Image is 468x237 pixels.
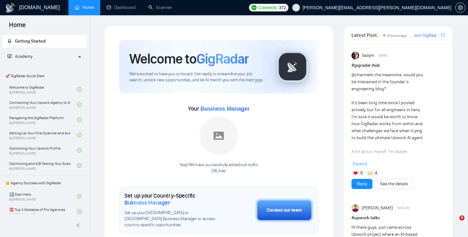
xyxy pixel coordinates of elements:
span: 372 [279,4,286,11]
img: ❤️ [353,171,358,175]
span: 8 hours ago [387,33,407,38]
a: Navigating the GigRadar PlatformBy[PERSON_NAME] [9,113,77,127]
span: Home [4,20,31,34]
img: upwork-logo.png [252,5,257,10]
a: Optimizing Your Upwork ProfileBy[PERSON_NAME] [9,143,77,157]
a: searchScanner [148,5,172,10]
span: Business Manager [200,105,249,112]
h1: # upwork-talks [351,214,445,221]
span: Academy [15,54,32,59]
h1: Welcome to [129,50,249,67]
span: Your [188,105,250,112]
button: See the details [375,179,414,189]
span: check-circle [77,163,82,168]
span: [PERSON_NAME] [362,205,393,212]
li: Getting Started [2,35,87,48]
span: check-circle [77,118,82,122]
img: Vadym [351,52,359,59]
span: 4 [375,170,377,176]
span: check-circle [77,194,82,199]
a: 1️⃣ Start HereBy[PERSON_NAME] [9,189,77,203]
span: Getting Started [15,38,46,44]
span: 12:50 AM [397,205,409,211]
a: ⛔ Top 3 Mistakes of Pro AgenciesBy[PERSON_NAME] [9,205,77,219]
span: Academy [7,54,32,59]
a: See the details [380,180,408,187]
img: logo [5,3,15,13]
span: @channel [351,72,370,78]
button: Reply [351,179,372,189]
span: Expand [353,161,367,166]
button: setting [455,3,465,13]
h1: # gigradar-hub [351,62,445,69]
span: 6 [360,170,363,176]
img: Umar Manzar [351,204,359,212]
a: dashboardDashboard [107,5,136,10]
span: [DATE] [379,53,387,58]
span: check-circle [77,87,82,91]
a: setting [455,5,465,10]
a: Join GigRadar Slack Community [414,32,440,39]
span: 🚀 GigRadar Quick Start [3,70,86,82]
span: fund-projection-screen [7,54,12,58]
span: Business Manager [124,199,170,206]
a: export [441,32,445,38]
img: placeholder.png [200,117,238,155]
a: Optimizing and A/B Testing Your Scanner for Better ResultsBy[PERSON_NAME] [9,159,77,173]
span: 👑 Agency Success with GigRadar [3,177,86,189]
span: user [294,5,298,10]
iframe: Intercom live chat [446,215,462,231]
span: double-left [76,222,82,228]
span: We're excited to have you on board. Get ready to streamline your job search, unlock new opportuni... [129,71,266,83]
span: check-circle [77,209,82,214]
a: homeHome [75,5,94,10]
div: Yaay! We have successfully added null null to [180,162,258,174]
h1: Set up your Country-Specific [124,192,223,206]
span: GigRadar [196,50,249,67]
div: Contact our team [267,207,302,214]
span: Set up your [GEOGRAPHIC_DATA] or [GEOGRAPHIC_DATA] Business Manager to access country-specific op... [124,210,223,228]
img: 🙌 [368,171,372,175]
a: Connecting Your Upwork Agency to GigRadarBy[PERSON_NAME] [9,98,77,112]
span: Connects: [259,4,278,11]
a: Welcome to GigRadarBy[PERSON_NAME] [9,82,77,96]
span: check-circle [77,148,82,152]
button: Contact our team [255,199,313,222]
a: Reply [357,180,367,187]
span: rocket [7,39,12,43]
a: Setting Up Your First Scanner and Auto-BidderBy[PERSON_NAME] [9,128,77,142]
img: gigradar-logo.png [277,51,308,83]
span: Vadym [362,52,374,59]
p: 29Lines . [180,168,258,174]
span: 9 [459,215,464,220]
span: check-circle [77,133,82,137]
span: Latest Posts from the GigRadar Community [351,31,382,39]
span: check-circle [77,102,82,107]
